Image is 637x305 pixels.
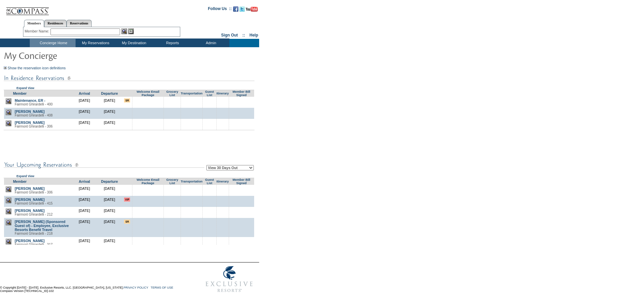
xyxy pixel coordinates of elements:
[4,161,204,169] img: subTtlConUpcomingReservatio.gif
[15,202,52,205] span: Fairmont Ghirardelli - 415
[6,198,11,203] img: view
[239,8,245,12] a: Follow us on Twitter
[121,28,127,34] img: View
[216,92,229,95] a: Itinerary
[97,207,122,218] td: [DATE]
[6,98,11,104] img: view
[72,237,97,248] td: [DATE]
[15,198,44,202] a: [PERSON_NAME]
[4,66,7,69] img: Show the reservation icon definitions
[13,91,27,95] a: Member
[15,98,45,102] a: Maintenance, ER -
[6,209,11,214] img: view
[136,90,159,97] a: Welcome Email Package
[72,108,97,119] td: [DATE]
[172,121,173,121] img: blank.gif
[216,180,229,183] a: Itinerary
[242,33,245,37] span: ::
[24,20,44,27] a: Members
[97,185,122,196] td: [DATE]
[15,239,44,243] a: [PERSON_NAME]
[172,198,173,198] img: blank.gif
[172,209,173,209] img: blank.gif
[76,39,114,47] td: My Reservations
[15,121,44,125] a: [PERSON_NAME]
[25,28,50,34] div: Member Name:
[205,178,214,185] a: Guest List
[128,28,134,34] img: Reservations
[72,218,97,237] td: [DATE]
[246,8,258,12] a: Subscribe to our YouTube Channel
[15,232,52,235] span: Fairmont Ghirardelli - 218
[79,179,90,183] a: Arrival
[97,237,122,248] td: [DATE]
[209,121,210,121] img: blank.gif
[15,220,69,232] a: [PERSON_NAME] (Sponsored Guest of) - Employee, Exclusive Resorts Benefit Travel
[97,97,122,108] td: [DATE]
[15,113,52,117] span: Fairmont Ghirardelli - 408
[172,109,173,110] img: blank.gif
[6,109,11,115] img: view
[97,119,122,130] td: [DATE]
[124,198,130,202] input: VIP member
[209,98,210,99] img: blank.gif
[97,108,122,119] td: [DATE]
[136,178,159,185] a: Welcome Email Package
[249,33,258,37] a: Help
[166,90,178,97] a: Grocery List
[181,180,202,183] a: Transportation
[152,39,191,47] td: Reports
[151,286,174,289] a: TERMS OF USE
[97,196,122,207] td: [DATE]
[233,178,250,185] a: Member Bill Signed
[209,209,210,209] img: blank.gif
[191,39,229,47] td: Admin
[172,98,173,99] img: blank.gif
[15,102,52,106] span: Fairmont Ghirardelli - 400
[209,198,210,198] img: blank.gif
[44,20,67,27] a: Residences
[221,33,238,37] a: Sign Out
[172,186,173,187] img: blank.gif
[101,179,118,183] a: Departure
[72,196,97,207] td: [DATE]
[72,119,97,130] td: [DATE]
[16,86,34,90] a: Expand View
[233,8,238,12] a: Become our fan on Facebook
[6,186,11,192] img: view
[101,91,118,95] a: Departure
[246,7,258,12] img: Subscribe to our YouTube Channel
[13,179,27,183] a: Member
[6,121,11,126] img: view
[208,6,232,14] td: Follow Us ::
[205,90,214,97] a: Guest List
[181,92,202,95] a: Transportation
